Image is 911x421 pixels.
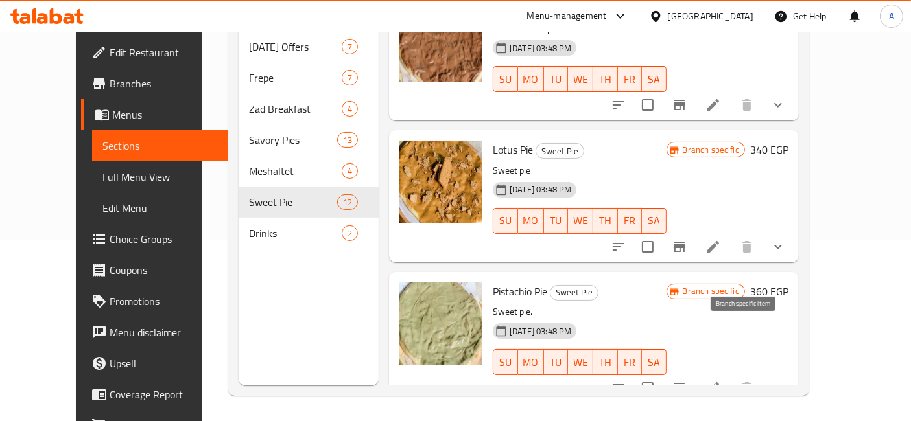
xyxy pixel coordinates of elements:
[249,39,342,54] span: [DATE] Offers
[249,225,342,241] div: Drinks
[634,91,661,119] span: Select to update
[239,31,379,62] div: [DATE] Offers7
[493,349,517,375] button: SU
[536,143,584,159] div: Sweet Pie
[770,97,786,113] svg: Show Choices
[664,372,695,404] button: Branch-specific-item
[92,192,228,223] a: Edit Menu
[342,101,358,117] div: items
[81,37,228,68] a: Edit Restaurant
[642,349,667,375] button: SA
[750,282,788,301] h6: 360 EGP
[603,372,634,404] button: sort-choices
[102,200,218,216] span: Edit Menu
[342,39,358,54] div: items
[249,39,342,54] div: Ramadan Offers
[647,211,661,230] span: SA
[618,66,643,92] button: FR
[499,353,512,372] span: SU
[593,208,618,234] button: TH
[342,41,357,53] span: 7
[647,353,661,372] span: SA
[81,348,228,379] a: Upsell
[493,163,667,179] p: Sweet pie
[731,231,763,262] button: delete
[544,66,569,92] button: TU
[603,89,634,120] button: sort-choices
[623,353,637,372] span: FR
[618,208,643,234] button: FR
[705,239,721,255] a: Edit menu item
[568,66,593,92] button: WE
[770,380,786,396] svg: Show Choices
[763,231,794,262] button: show more
[493,140,533,159] span: Lotus Pie
[249,132,337,148] span: Savory Pies
[110,231,218,247] span: Choice Groups
[493,208,517,234] button: SU
[239,26,379,254] nav: Menu sections
[342,72,357,84] span: 7
[634,233,661,260] span: Select to update
[763,372,794,404] button: show more
[81,317,228,348] a: Menu disclaimer
[92,161,228,192] a: Full Menu View
[110,293,218,309] span: Promotions
[647,70,661,89] span: SA
[642,66,667,92] button: SA
[81,68,228,99] a: Branches
[549,211,563,230] span: TU
[342,225,358,241] div: items
[518,66,544,92] button: MO
[623,211,637,230] span: FR
[523,353,539,372] span: MO
[504,42,576,54] span: [DATE] 03:48 PM
[81,223,228,255] a: Choice Groups
[102,169,218,185] span: Full Menu View
[705,97,721,113] a: Edit menu item
[770,239,786,255] svg: Show Choices
[550,285,598,300] span: Sweet Pie
[678,144,744,156] span: Branch specific
[527,8,607,24] div: Menu-management
[573,70,588,89] span: WE
[731,372,763,404] button: delete
[549,70,563,89] span: TU
[81,379,228,410] a: Coverage Report
[92,130,228,161] a: Sections
[544,208,569,234] button: TU
[668,9,753,23] div: [GEOGRAPHIC_DATA]
[110,262,218,278] span: Coupons
[634,374,661,402] span: Select to update
[518,349,544,375] button: MO
[337,194,358,210] div: items
[110,45,218,60] span: Edit Restaurant
[618,349,643,375] button: FR
[102,138,218,154] span: Sections
[342,163,358,179] div: items
[493,282,547,301] span: Pistachio Pie
[110,76,218,91] span: Branches
[642,208,667,234] button: SA
[731,89,763,120] button: delete
[81,286,228,317] a: Promotions
[249,101,342,117] span: Zad Breakfast
[603,231,634,262] button: sort-choices
[544,349,569,375] button: TU
[399,141,482,223] img: Lotus Pie
[568,208,593,234] button: WE
[81,255,228,286] a: Coupons
[239,93,379,124] div: Zad Breakfast4
[342,70,358,85] div: items
[593,349,618,375] button: TH
[504,183,576,196] span: [DATE] 03:48 PM
[249,194,337,210] div: Sweet Pie
[598,211,613,230] span: TH
[568,349,593,375] button: WE
[598,70,613,89] span: TH
[342,103,357,115] span: 4
[705,380,721,396] a: Edit menu item
[763,89,794,120] button: show more
[239,155,379,187] div: Meshaltet4
[239,124,379,155] div: Savory Pies13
